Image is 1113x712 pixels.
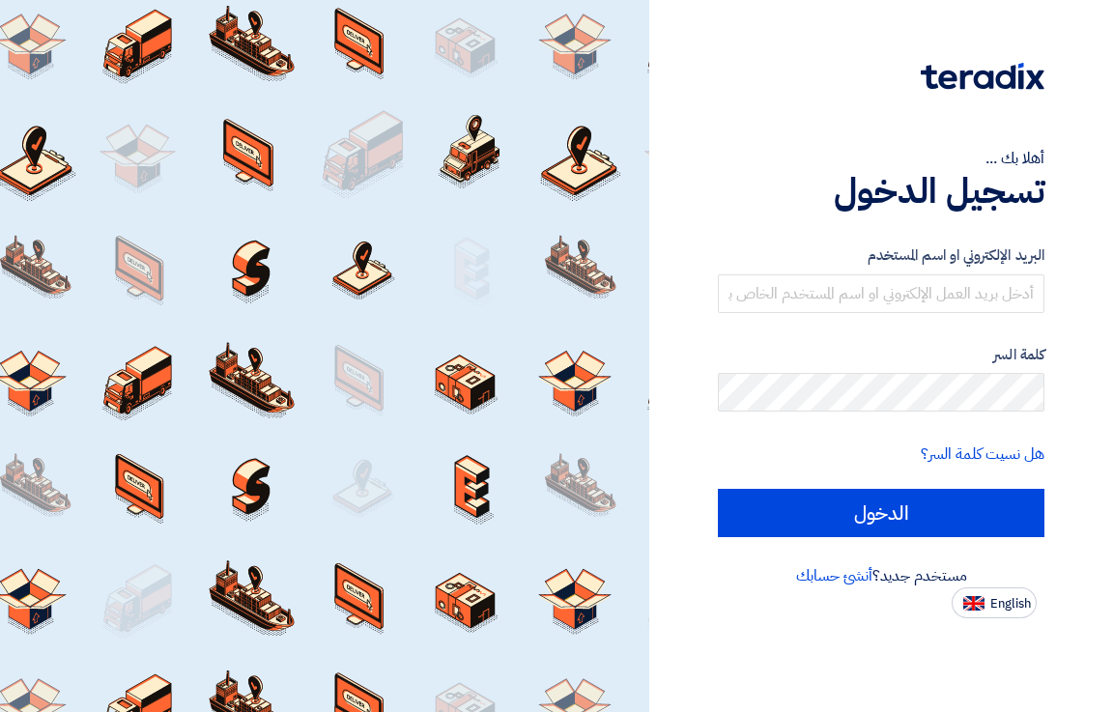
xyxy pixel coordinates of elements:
label: البريد الإلكتروني او اسم المستخدم [718,244,1044,267]
img: en-US.png [963,596,985,611]
a: أنشئ حسابك [796,564,872,587]
h1: تسجيل الدخول [718,170,1044,213]
input: أدخل بريد العمل الإلكتروني او اسم المستخدم الخاص بك ... [718,274,1044,313]
div: أهلا بك ... [718,147,1044,170]
img: Teradix logo [921,63,1044,90]
div: مستخدم جديد؟ [718,564,1044,587]
label: كلمة السر [718,344,1044,366]
button: English [952,587,1037,618]
a: هل نسيت كلمة السر؟ [921,442,1044,466]
span: English [990,597,1031,611]
input: الدخول [718,489,1044,537]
